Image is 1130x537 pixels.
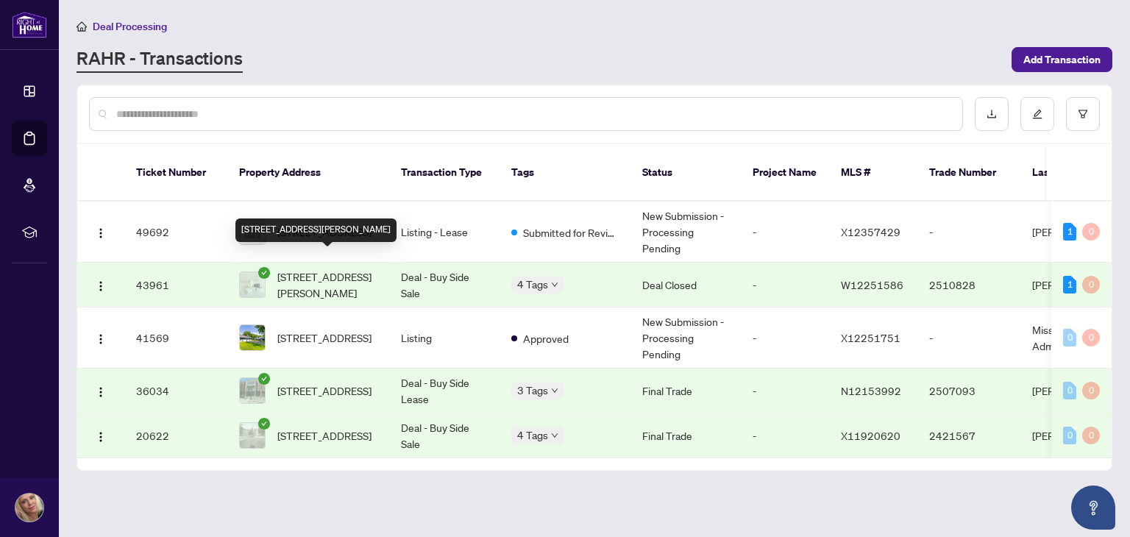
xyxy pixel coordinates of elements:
[841,225,900,238] span: X12357429
[1082,223,1100,241] div: 0
[841,331,900,344] span: X12251751
[235,218,397,242] div: [STREET_ADDRESS][PERSON_NAME]
[15,494,43,522] img: Profile Icon
[77,21,87,32] span: home
[258,418,270,430] span: check-circle
[124,413,227,458] td: 20622
[124,202,227,263] td: 49692
[841,384,901,397] span: N12153992
[124,144,227,202] th: Ticket Number
[240,378,265,403] img: thumbnail-img
[77,46,243,73] a: RAHR - Transactions
[1082,427,1100,444] div: 0
[277,383,372,399] span: [STREET_ADDRESS]
[277,330,372,346] span: [STREET_ADDRESS]
[630,413,741,458] td: Final Trade
[1063,276,1076,294] div: 1
[1063,223,1076,241] div: 1
[1012,47,1112,72] button: Add Transaction
[93,20,167,33] span: Deal Processing
[630,263,741,307] td: Deal Closed
[630,307,741,369] td: New Submission - Processing Pending
[389,307,500,369] td: Listing
[12,11,47,38] img: logo
[741,263,829,307] td: -
[89,273,113,296] button: Logo
[741,413,829,458] td: -
[630,369,741,413] td: Final Trade
[917,413,1020,458] td: 2421567
[89,220,113,243] button: Logo
[124,369,227,413] td: 36034
[1023,48,1101,71] span: Add Transaction
[124,263,227,307] td: 43961
[1078,109,1088,119] span: filter
[917,307,1020,369] td: -
[517,276,548,293] span: 4 Tags
[124,307,227,369] td: 41569
[500,144,630,202] th: Tags
[987,109,997,119] span: download
[95,431,107,443] img: Logo
[517,382,548,399] span: 3 Tags
[95,333,107,345] img: Logo
[258,373,270,385] span: check-circle
[1020,97,1054,131] button: edit
[841,278,903,291] span: W12251586
[917,369,1020,413] td: 2507093
[258,267,270,279] span: check-circle
[829,144,917,202] th: MLS #
[630,202,741,263] td: New Submission - Processing Pending
[277,427,372,444] span: [STREET_ADDRESS]
[741,202,829,263] td: -
[551,387,558,394] span: down
[389,369,500,413] td: Deal - Buy Side Lease
[89,379,113,402] button: Logo
[523,330,569,346] span: Approved
[917,263,1020,307] td: 2510828
[240,325,265,350] img: thumbnail-img
[1082,329,1100,346] div: 0
[741,307,829,369] td: -
[1066,97,1100,131] button: filter
[95,280,107,292] img: Logo
[389,263,500,307] td: Deal - Buy Side Sale
[975,97,1009,131] button: download
[389,144,500,202] th: Transaction Type
[551,432,558,439] span: down
[1071,486,1115,530] button: Open asap
[1063,382,1076,399] div: 0
[523,224,619,241] span: Submitted for Review
[277,268,377,301] span: [STREET_ADDRESS][PERSON_NAME]
[95,227,107,239] img: Logo
[517,427,548,444] span: 4 Tags
[89,326,113,349] button: Logo
[1032,109,1042,119] span: edit
[841,429,900,442] span: X11920620
[240,272,265,297] img: thumbnail-img
[95,386,107,398] img: Logo
[240,423,265,448] img: thumbnail-img
[741,369,829,413] td: -
[917,202,1020,263] td: -
[1063,427,1076,444] div: 0
[741,144,829,202] th: Project Name
[1082,382,1100,399] div: 0
[630,144,741,202] th: Status
[389,413,500,458] td: Deal - Buy Side Sale
[227,144,389,202] th: Property Address
[89,424,113,447] button: Logo
[389,202,500,263] td: Listing - Lease
[551,281,558,288] span: down
[917,144,1020,202] th: Trade Number
[1063,329,1076,346] div: 0
[1082,276,1100,294] div: 0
